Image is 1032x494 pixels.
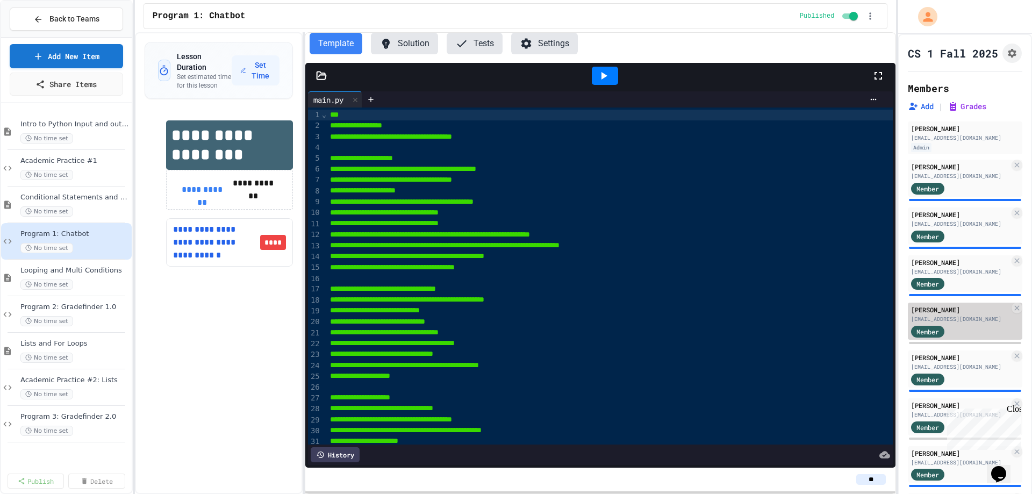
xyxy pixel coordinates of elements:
[911,459,1009,467] div: [EMAIL_ADDRESS][DOMAIN_NAME]
[308,120,321,131] div: 2
[308,284,321,295] div: 17
[308,91,362,108] div: main.py
[911,353,1009,362] div: [PERSON_NAME]
[911,411,1009,419] div: [EMAIL_ADDRESS][DOMAIN_NAME]
[938,100,943,113] span: |
[911,162,1009,171] div: [PERSON_NAME]
[916,232,939,241] span: Member
[4,4,74,68] div: Chat with us now!Close
[911,400,1009,410] div: [PERSON_NAME]
[308,132,321,142] div: 3
[911,220,1009,228] div: [EMAIL_ADDRESS][DOMAIN_NAME]
[308,241,321,252] div: 13
[308,186,321,197] div: 8
[308,110,321,120] div: 1
[447,33,503,54] button: Tests
[308,306,321,317] div: 19
[177,51,232,73] h3: Lesson Duration
[911,210,1009,219] div: [PERSON_NAME]
[308,94,349,105] div: main.py
[308,274,321,284] div: 16
[321,110,327,119] span: Fold line
[20,376,130,385] span: Academic Practice #2: Lists
[308,415,321,426] div: 29
[20,266,130,275] span: Looping and Multi Conditions
[911,143,931,152] div: Admin
[10,8,123,31] button: Back to Teams
[371,33,438,54] button: Solution
[308,207,321,218] div: 10
[308,219,321,230] div: 11
[308,164,321,175] div: 6
[311,447,360,462] div: History
[308,317,321,327] div: 20
[907,4,940,29] div: My Account
[916,184,939,194] span: Member
[308,349,321,360] div: 23
[20,133,73,144] span: No time set
[20,280,73,290] span: No time set
[911,448,1009,458] div: [PERSON_NAME]
[308,175,321,185] div: 7
[20,339,130,348] span: Lists and For Loops
[20,156,130,166] span: Academic Practice #1
[308,328,321,339] div: 21
[308,153,321,164] div: 5
[916,470,939,479] span: Member
[308,404,321,414] div: 28
[511,33,578,54] button: Settings
[20,412,130,421] span: Program 3: Gradefinder 2.0
[308,339,321,349] div: 22
[948,101,986,112] button: Grades
[20,316,73,326] span: No time set
[908,81,949,96] h2: Members
[916,327,939,337] span: Member
[943,404,1021,450] iframe: chat widget
[911,315,1009,323] div: [EMAIL_ADDRESS][DOMAIN_NAME]
[20,230,130,239] span: Program 1: Chatbot
[20,243,73,253] span: No time set
[20,193,130,202] span: Conditional Statements and Formatting Strings and Numbers
[911,172,1009,180] div: [EMAIL_ADDRESS][DOMAIN_NAME]
[911,124,1019,133] div: [PERSON_NAME]
[153,10,246,23] span: Program 1: Chatbot
[20,120,130,129] span: Intro to Python Input and output
[20,389,73,399] span: No time set
[987,451,1021,483] iframe: chat widget
[800,12,835,20] span: Published
[911,363,1009,371] div: [EMAIL_ADDRESS][DOMAIN_NAME]
[20,303,130,312] span: Program 2: Gradefinder 1.0
[308,142,321,153] div: 4
[20,170,73,180] span: No time set
[177,73,232,90] p: Set estimated time for this lesson
[911,268,1009,276] div: [EMAIL_ADDRESS][DOMAIN_NAME]
[916,423,939,432] span: Member
[20,353,73,363] span: No time set
[800,10,861,23] div: Content is published and visible to students
[68,474,125,489] a: Delete
[232,55,279,85] button: Set Time
[308,382,321,393] div: 26
[308,252,321,262] div: 14
[308,371,321,382] div: 25
[308,230,321,240] div: 12
[1002,44,1022,63] button: Assignment Settings
[308,361,321,371] div: 24
[308,262,321,273] div: 15
[911,305,1009,314] div: [PERSON_NAME]
[911,134,1019,142] div: [EMAIL_ADDRESS][DOMAIN_NAME]
[916,279,939,289] span: Member
[916,375,939,384] span: Member
[308,393,321,404] div: 27
[308,436,321,447] div: 31
[10,73,123,96] a: Share Items
[908,101,934,112] button: Add
[911,257,1009,267] div: [PERSON_NAME]
[20,426,73,436] span: No time set
[308,426,321,436] div: 30
[308,295,321,306] div: 18
[10,44,123,68] a: Add New Item
[908,46,998,61] h1: CS 1 Fall 2025
[308,197,321,207] div: 9
[20,206,73,217] span: No time set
